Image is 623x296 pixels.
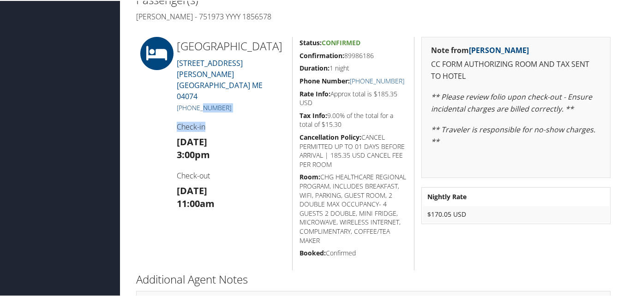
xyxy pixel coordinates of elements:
strong: Tax Info: [300,110,327,119]
h2: Additional Agent Notes [136,271,611,286]
strong: [DATE] [177,184,207,196]
strong: [DATE] [177,135,207,147]
th: Nightly Rate [423,188,609,204]
strong: Confirmation: [300,50,344,59]
h5: 89986186 [300,50,407,59]
strong: Status: [300,37,322,46]
h4: [PERSON_NAME] - 751973 YYYY 1856578 [136,11,366,21]
h5: CHG HEALTHCARE REGIONAL PROGRAM, INCLUDES BREAKFAST, WIFI, PARKING, GUEST ROOM, 2 DOUBLE MAX OCCU... [300,172,407,244]
h4: Check-out [177,170,285,180]
em: ** Traveler is responsible for no-show charges. ** [431,124,595,146]
a: [PERSON_NAME] [469,44,529,54]
td: $170.05 USD [423,205,609,222]
strong: Rate Info: [300,89,330,97]
h5: CANCEL PERMITTED UP TO 01 DAYS BEFORE ARRIVAL | 185.35 USD CANCEL FEE PER ROOM [300,132,407,168]
a: [STREET_ADDRESS][PERSON_NAME][GEOGRAPHIC_DATA] ME 04074 [177,57,263,101]
h4: Check-in [177,121,285,131]
h5: 9.00% of the total for a total of $15.30 [300,110,407,128]
h5: 1 night [300,63,407,72]
strong: 3:00pm [177,148,210,160]
strong: Room: [300,172,320,180]
strong: Phone Number: [300,76,350,84]
em: ** Please review folio upon check-out - Ensure incidental charges are billed correctly. ** [431,91,592,113]
a: [PHONE_NUMBER] [350,76,404,84]
strong: Cancellation Policy: [300,132,361,141]
a: [PHONE_NUMBER] [177,102,231,111]
h2: [GEOGRAPHIC_DATA] [177,37,285,53]
strong: Note from [431,44,529,54]
strong: 11:00am [177,196,215,209]
h5: Approx total is $185.35 USD [300,89,407,107]
strong: Booked: [300,248,326,256]
p: CC FORM AUTHORIZING ROOM AND TAX SENT TO HOTEL [431,58,601,81]
strong: Duration: [300,63,329,71]
span: Confirmed [322,37,360,46]
h5: Confirmed [300,248,407,257]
